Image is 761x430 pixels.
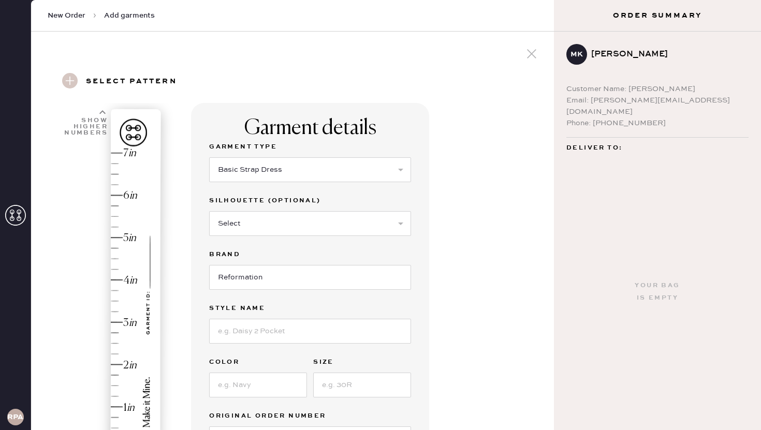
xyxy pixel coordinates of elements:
div: 7 [123,146,128,160]
label: Garment Type [209,141,411,153]
h3: mk [570,51,583,58]
div: [PERSON_NAME] [591,48,740,61]
iframe: Front Chat [712,383,756,428]
div: in [128,146,136,160]
h3: RPAA [7,413,24,421]
div: Customer Name: [PERSON_NAME] [566,83,749,95]
input: e.g. Navy [209,373,307,397]
label: Size [313,356,411,368]
h3: Select pattern [86,73,177,91]
input: Brand name [209,265,411,290]
label: Original Order Number [209,410,411,422]
div: Email: [PERSON_NAME][EMAIL_ADDRESS][DOMAIN_NAME] [566,95,749,117]
h3: Order Summary [554,10,761,21]
label: Color [209,356,307,368]
span: Add garments [104,10,155,21]
span: New Order [48,10,85,21]
label: Brand [209,248,411,261]
div: Your bag is empty [635,279,680,304]
input: e.g. 30R [313,373,411,397]
div: Show higher numbers [63,117,108,136]
div: Phone: [PHONE_NUMBER] [566,117,749,129]
div: Garment details [244,116,376,141]
label: Style name [209,302,411,315]
span: Deliver to: [566,142,622,154]
label: Silhouette (optional) [209,195,411,207]
input: e.g. Daisy 2 Pocket [209,319,411,344]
